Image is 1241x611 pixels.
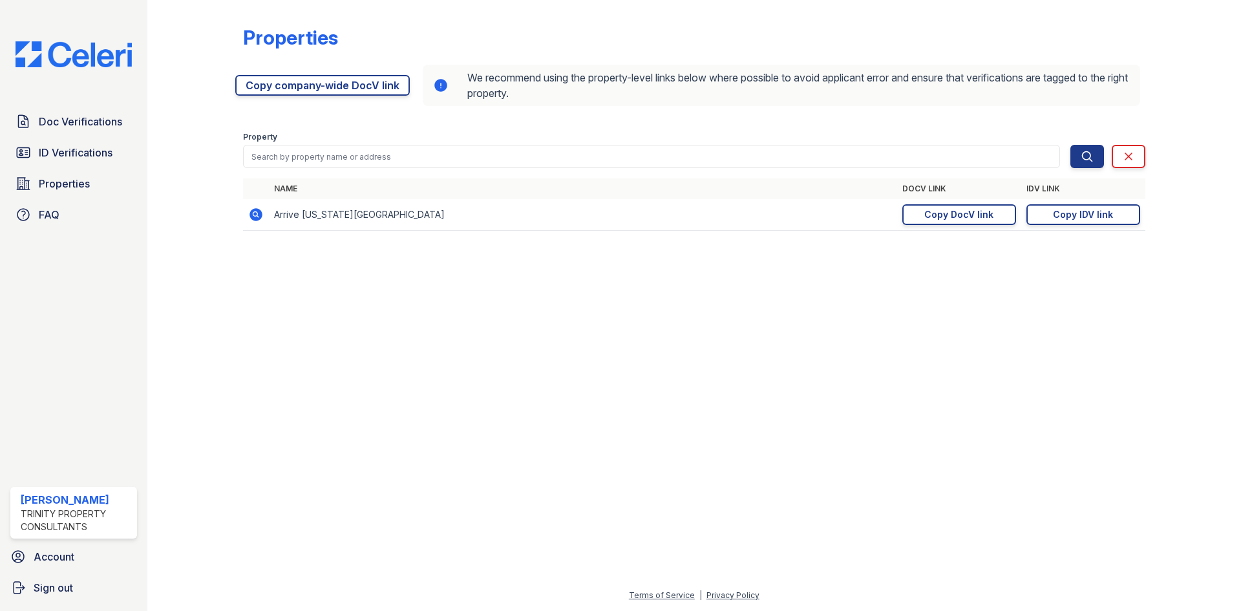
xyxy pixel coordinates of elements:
span: ID Verifications [39,145,112,160]
a: Account [5,544,142,570]
div: Copy IDV link [1053,208,1113,221]
div: [PERSON_NAME] [21,492,132,508]
a: FAQ [10,202,137,228]
span: Account [34,549,74,564]
div: | [699,590,702,600]
a: Copy company-wide DocV link [235,75,410,96]
a: ID Verifications [10,140,137,166]
div: Copy DocV link [924,208,993,221]
span: Properties [39,176,90,191]
th: Name [269,178,897,199]
span: FAQ [39,207,59,222]
a: Properties [10,171,137,197]
a: Doc Verifications [10,109,137,134]
input: Search by property name or address [243,145,1060,168]
td: Arrive [US_STATE][GEOGRAPHIC_DATA] [269,199,897,231]
span: Doc Verifications [39,114,122,129]
th: DocV Link [897,178,1021,199]
a: Copy IDV link [1026,204,1140,225]
a: Copy DocV link [902,204,1016,225]
div: Trinity Property Consultants [21,508,132,533]
a: Sign out [5,575,142,601]
div: Properties [243,26,338,49]
label: Property [243,132,277,142]
span: Sign out [34,580,73,595]
img: CE_Logo_Blue-a8612792a0a2168367f1c8372b55b34899dd931a85d93a1a3d3e32e68fde9ad4.png [5,41,142,67]
th: IDV Link [1021,178,1145,199]
a: Privacy Policy [706,590,759,600]
div: We recommend using the property-level links below where possible to avoid applicant error and ens... [423,65,1140,106]
a: Terms of Service [629,590,695,600]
